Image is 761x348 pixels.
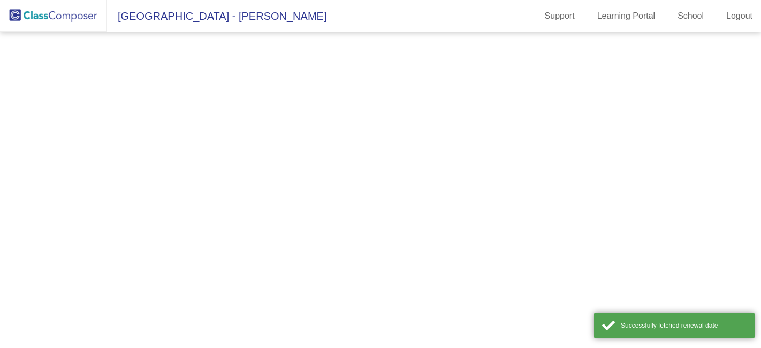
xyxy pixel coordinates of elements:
[669,7,712,25] a: School
[621,321,747,330] div: Successfully fetched renewal date
[718,7,761,25] a: Logout
[589,7,664,25] a: Learning Portal
[107,7,326,25] span: [GEOGRAPHIC_DATA] - [PERSON_NAME]
[536,7,583,25] a: Support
